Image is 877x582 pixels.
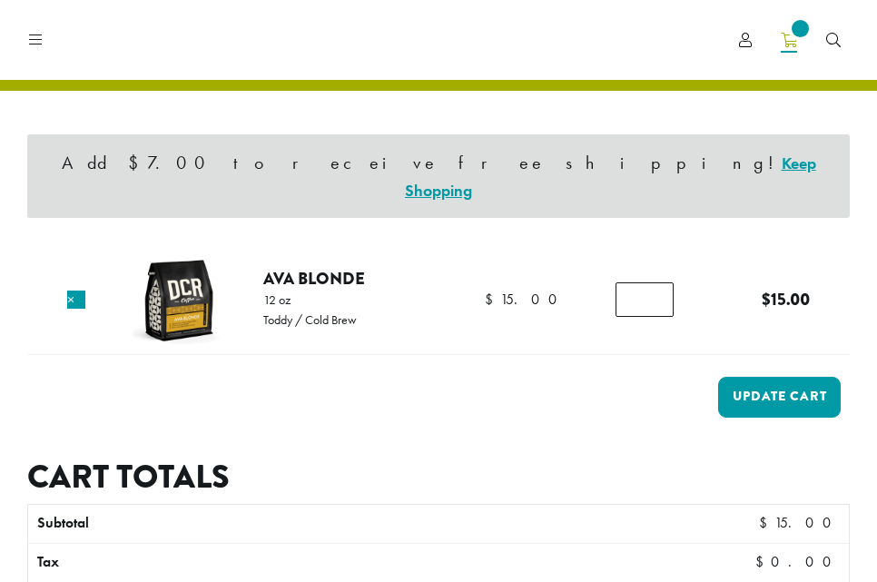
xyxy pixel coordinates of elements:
[762,287,771,311] span: $
[263,313,357,326] p: Toddy / Cold Brew
[718,377,841,418] button: Update cart
[485,290,566,309] bdi: 15.00
[812,25,855,55] a: Search
[28,505,520,543] th: Subtotal
[263,266,365,291] a: Ava Blonde
[755,552,771,571] span: $
[27,458,850,497] h2: Cart totals
[759,513,840,532] bdi: 15.00
[67,291,85,309] a: Remove this item
[130,252,228,350] img: Ava Blonde
[762,287,810,311] bdi: 15.00
[27,134,850,218] div: Add $7.00 to receive free shipping!
[28,544,612,582] th: Tax
[485,290,500,309] span: $
[263,293,357,306] p: 12 oz
[755,552,840,571] bdi: 0.00
[616,282,674,317] input: Product quantity
[759,513,774,532] span: $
